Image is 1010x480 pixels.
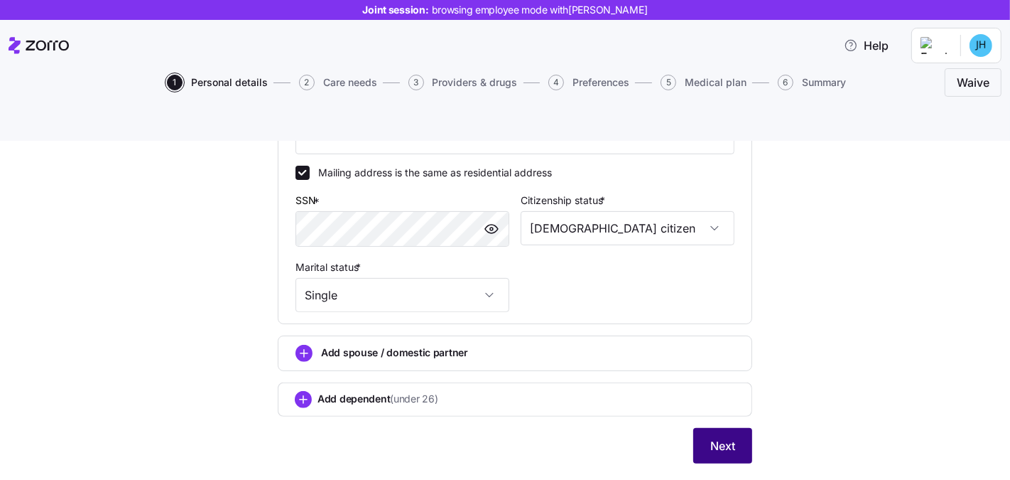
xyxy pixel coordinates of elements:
input: Select marital status [295,278,509,312]
span: Care needs [323,78,377,87]
span: Personal details [191,78,268,87]
span: Add spouse / domestic partner [321,346,468,360]
span: Joint session: [363,3,648,17]
button: 5Medical plan [661,75,746,90]
button: Waive [945,68,1001,97]
span: 4 [548,75,564,90]
a: 1Personal details [164,75,268,90]
button: Help [832,31,900,60]
button: 6Summary [778,75,846,90]
span: Preferences [572,78,629,87]
input: Select citizenship status [521,211,734,245]
label: Marital status [295,260,364,275]
span: Medical plan [685,78,746,87]
span: Summary [802,78,846,87]
span: Next [710,437,735,454]
span: (under 26) [390,392,438,406]
button: 1Personal details [167,75,268,90]
span: Help [844,37,889,54]
span: browsing employee mode with [PERSON_NAME] [432,3,648,17]
span: 3 [408,75,424,90]
span: 2 [299,75,315,90]
button: 3Providers & drugs [408,75,518,90]
label: Mailing address is the same as residential address [310,166,552,180]
svg: add icon [295,345,313,362]
button: 4Preferences [548,75,629,90]
span: 5 [661,75,676,90]
label: Citizenship status [521,193,608,208]
span: 6 [778,75,793,90]
span: Add dependent [317,392,438,406]
span: 1 [167,75,183,90]
button: 2Care needs [299,75,377,90]
span: Providers & drugs [433,78,518,87]
button: Next [693,428,752,464]
img: 2950881c2106a2e22939d11cadaf3244 [970,34,992,57]
svg: add icon [295,391,312,408]
span: Waive [957,74,989,91]
img: Employer logo [921,37,949,54]
label: SSN [295,193,322,208]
